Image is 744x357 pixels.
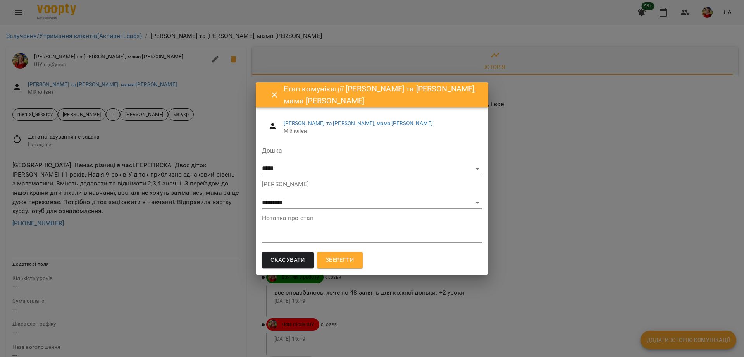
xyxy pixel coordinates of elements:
[284,120,433,126] a: [PERSON_NAME] та [PERSON_NAME], мама [PERSON_NAME]
[325,255,354,265] span: Зберегти
[265,86,284,104] button: Close
[284,83,479,107] h6: Етап комунікації [PERSON_NAME] та [PERSON_NAME], мама [PERSON_NAME]
[270,255,305,265] span: Скасувати
[262,148,482,154] label: Дошка
[317,252,363,268] button: Зберегти
[262,215,482,221] label: Нотатка про етап
[262,252,314,268] button: Скасувати
[284,127,476,135] span: Мій клієнт
[262,181,482,187] label: [PERSON_NAME]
